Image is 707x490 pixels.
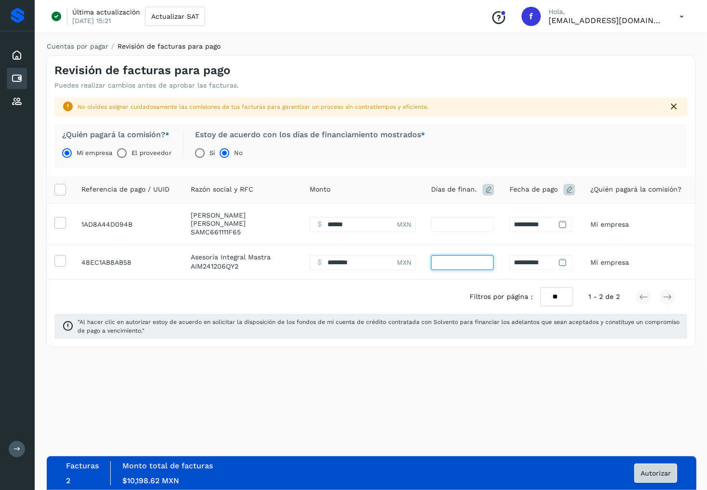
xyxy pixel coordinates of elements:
[397,258,411,268] span: MXN
[145,7,205,26] button: Actualizar SAT
[317,219,322,230] span: $
[7,45,27,66] div: Inicio
[47,42,108,50] a: Cuentas por pagar
[431,184,477,194] span: Días de finan.
[77,143,112,163] label: Mi empresa
[641,470,671,477] span: Autorizar
[397,219,411,230] span: MXN
[191,211,294,228] p: CARLOS MARTIN SAUCEDO MORALES
[191,228,241,236] span: SAMC661111F65
[209,143,215,163] label: Sí
[81,184,170,194] span: Referencia de pago / UUID
[81,258,131,266] span: 89778295-A053-435E-88F5-48EC1AB8AB58
[470,292,533,302] span: Filtros por página :
[634,464,677,483] button: Autorizar
[122,476,179,485] span: $10,198.62 MXN
[118,42,221,50] span: Revisión de facturas para pago
[7,91,27,112] div: Proveedores
[589,292,620,302] span: 1 - 2 de 2
[549,16,664,25] p: facturacion@cubbo.com
[78,318,680,335] span: "Al hacer clic en autorizar estoy de acuerdo en solicitar la disposición de los fondos de mi cuen...
[590,184,681,194] span: ¿Quién pagará la comisión?
[66,461,99,470] label: Facturas
[234,143,243,163] label: No
[590,258,629,266] span: Mi empresa
[122,461,213,470] label: Monto total de facturas
[7,68,27,89] div: Cuentas por pagar
[54,64,230,77] h4: Revisión de facturas para pago
[195,130,425,140] label: Estoy de acuerdo con los días de financiamiento mostrados
[510,184,558,194] span: Fecha de pago
[317,257,322,268] span: $
[151,13,199,20] span: Actualizar SAT
[46,41,695,52] nav: breadcrumb
[310,184,330,194] span: Monto
[131,143,171,163] label: El proveedor
[78,103,660,111] div: No olvides asignar cuidadosamente las comisiones de tus facturas para garantizar un proceso sin c...
[72,8,140,16] p: Última actualización
[62,130,171,140] label: ¿Quién pagará la comisión?
[191,184,253,194] span: Razón social y RFC
[191,262,238,270] span: AIM241206QY2
[72,16,111,25] p: [DATE] 15:21
[66,476,70,485] span: 2
[191,253,294,261] p: Asesoría Integral Mastra
[81,220,132,228] span: 6AC8623F-61BF-49BC-8B63-1AD8A44D094B
[54,81,239,90] p: Puedes realizar cambios antes de aprobar las facturas.
[590,220,629,228] span: Mi empresa
[549,8,664,16] p: Hola,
